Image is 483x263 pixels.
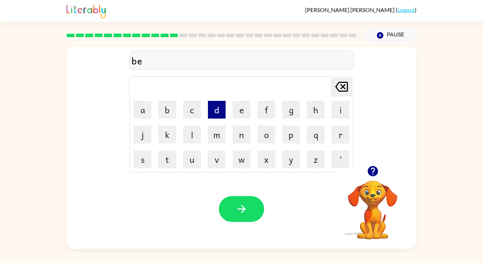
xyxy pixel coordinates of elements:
button: Pause [365,27,417,44]
button: p [282,126,300,143]
button: q [307,126,325,143]
img: Literably [66,3,106,18]
button: x [257,150,275,168]
button: i [332,101,349,119]
button: l [183,126,201,143]
button: u [183,150,201,168]
button: w [233,150,250,168]
video: Your browser must support playing .mp4 files to use Literably. Please try using another browser. [337,170,408,240]
div: ( ) [305,6,417,13]
button: j [134,126,151,143]
button: s [134,150,151,168]
a: Logout [397,6,415,13]
button: z [307,150,325,168]
div: be [132,53,351,68]
button: b [158,101,176,119]
button: n [233,126,250,143]
span: [PERSON_NAME] [PERSON_NAME] [305,6,396,13]
button: t [158,150,176,168]
button: a [134,101,151,119]
button: f [257,101,275,119]
button: ' [332,150,349,168]
button: g [282,101,300,119]
button: c [183,101,201,119]
button: v [208,150,226,168]
button: y [282,150,300,168]
button: m [208,126,226,143]
button: o [257,126,275,143]
button: d [208,101,226,119]
button: h [307,101,325,119]
button: k [158,126,176,143]
button: e [233,101,250,119]
button: r [332,126,349,143]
